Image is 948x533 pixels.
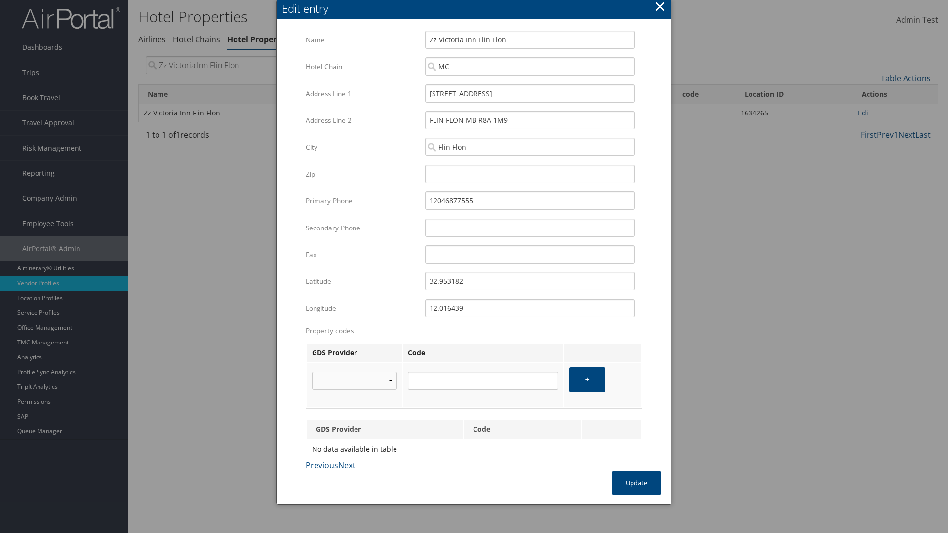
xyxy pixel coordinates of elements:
th: : activate to sort column ascending [582,420,641,439]
th: GDS Provider: activate to sort column descending [307,420,463,439]
label: Address Line 1 [306,84,418,103]
button: + [569,367,605,392]
label: Latitude [306,272,418,291]
td: No data available in table [307,440,641,458]
label: Property codes [306,326,642,336]
label: Name [306,31,418,49]
label: Zip [306,165,418,184]
label: Primary Phone [306,191,418,210]
label: Fax [306,245,418,264]
th: GDS Provider [307,344,402,362]
label: Secondary Phone [306,219,418,237]
a: Previous [306,460,338,471]
a: Next [338,460,355,471]
label: Longitude [306,299,418,318]
label: City [306,138,418,156]
label: Hotel Chain [306,57,418,76]
th: Code: activate to sort column ascending [464,420,581,439]
div: Edit entry [282,1,671,16]
th: Code [403,344,563,362]
button: Update [612,471,661,495]
label: Address Line 2 [306,111,418,130]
